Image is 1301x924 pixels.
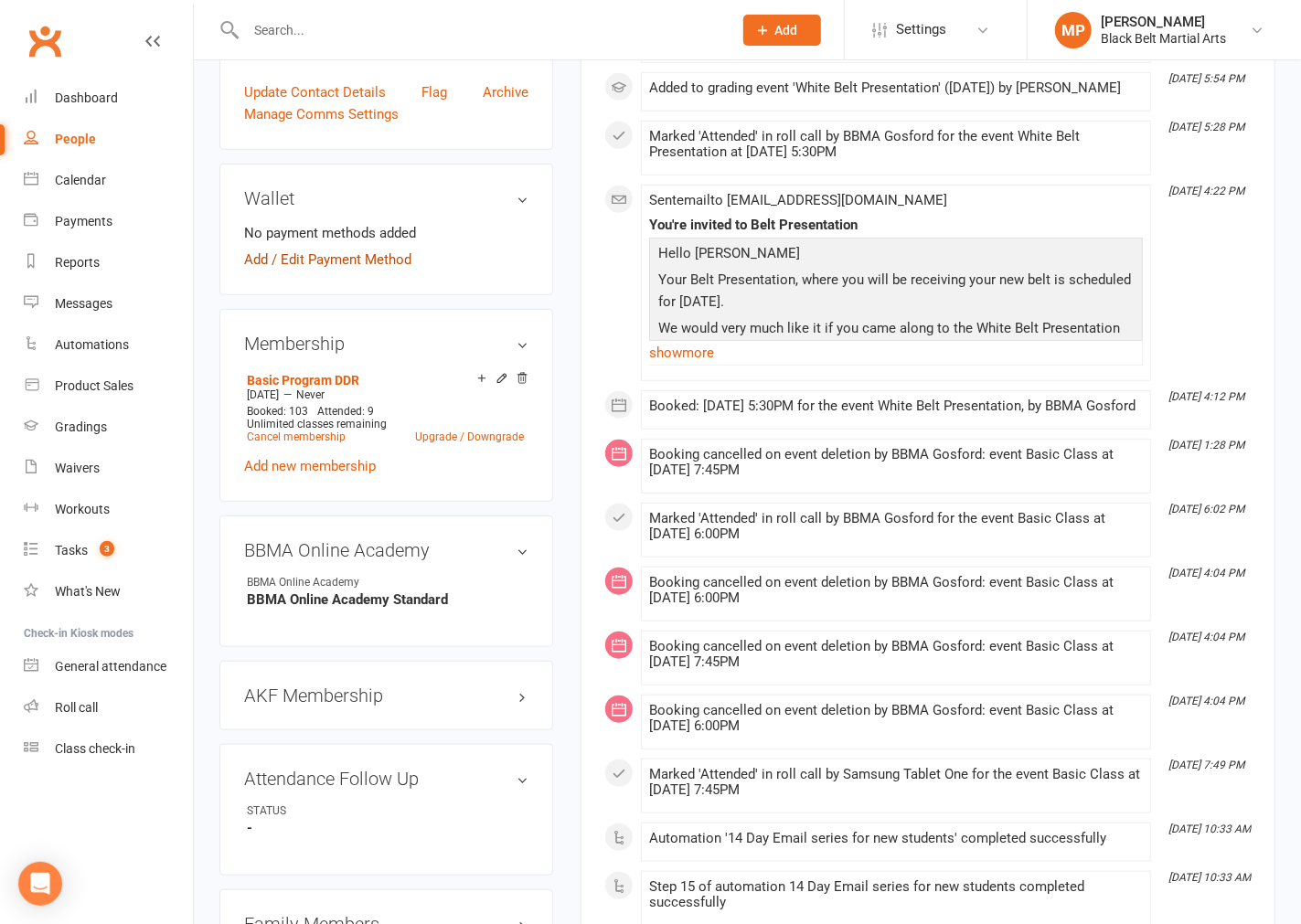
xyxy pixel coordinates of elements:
a: Payments [24,201,193,242]
a: General attendance kiosk mode [24,646,193,687]
div: Product Sales [55,378,133,393]
div: Reports [55,255,100,270]
a: Upgrade / Downgrade [415,430,524,443]
div: Dashboard [55,90,118,105]
div: Marked 'Attended' in roll call by BBMA Gosford for the event Basic Class at [DATE] 6:00PM [649,511,1143,542]
div: Step 15 of automation 14 Day Email series for new students completed successfully [649,879,1143,910]
div: MP [1055,12,1092,48]
span: Add [775,23,798,37]
a: Tasks 3 [24,530,193,571]
strong: BBMA Online Academy Standard [247,591,528,608]
a: Clubworx [22,18,68,64]
a: Archive [483,81,528,103]
a: Calendar [24,160,193,201]
div: Booking cancelled on event deletion by BBMA Gosford: event Basic Class at [DATE] 7:45PM [649,639,1143,670]
a: Automations [24,324,193,366]
div: Open Intercom Messenger [18,862,62,906]
div: — [242,388,528,402]
a: show more [649,340,1143,366]
a: Add new membership [244,458,376,474]
div: Class check-in [55,741,135,756]
div: Workouts [55,502,110,516]
span: Attended: 9 [317,405,374,418]
div: Roll call [55,700,98,715]
div: Automations [55,337,129,352]
h3: Attendance Follow Up [244,769,528,789]
div: You're invited to Belt Presentation [649,218,1143,233]
a: Product Sales [24,366,193,407]
i: [DATE] 5:54 PM [1168,72,1244,85]
div: Payments [55,214,112,228]
a: Workouts [24,489,193,530]
p: We would very much like it if you came along to the White Belt Presentation to get your new belt. [654,317,1138,366]
i: [DATE] 4:12 PM [1168,390,1244,403]
a: Manage Comms Settings [244,103,399,125]
p: Your Belt Presentation, where you will be receiving your new belt is scheduled for [DATE]. [654,269,1138,317]
div: Tasks [55,543,88,558]
span: Sent email to [EMAIL_ADDRESS][DOMAIN_NAME] [649,192,947,208]
a: Basic Program DDR [247,373,359,388]
a: Dashboard [24,78,193,119]
a: Cancel membership [247,430,346,443]
div: [PERSON_NAME] [1101,14,1226,30]
a: Update Contact Details [244,81,386,103]
span: Unlimited classes remaining [247,418,387,430]
div: Booked: [DATE] 5:30PM for the event White Belt Presentation, by BBMA Gosford [649,398,1143,414]
div: Gradings [55,420,107,434]
i: [DATE] 5:28 PM [1168,121,1244,133]
i: [DATE] 4:22 PM [1168,185,1244,197]
div: STATUS [247,802,398,820]
h3: AKF Membership [244,685,528,706]
h3: Membership [244,334,528,354]
div: Booking cancelled on event deletion by BBMA Gosford: event Basic Class at [DATE] 7:45PM [649,447,1143,478]
i: [DATE] 4:04 PM [1168,567,1244,579]
span: Never [296,388,325,401]
input: Search... [240,17,720,43]
div: Marked 'Attended' in roll call by Samsung Tablet One for the event Basic Class at [DATE] 7:45PM [649,767,1143,798]
i: [DATE] 7:49 PM [1168,759,1244,771]
div: General attendance [55,659,166,674]
i: [DATE] 10:33 AM [1168,871,1251,884]
div: Booking cancelled on event deletion by BBMA Gosford: event Basic Class at [DATE] 6:00PM [649,575,1143,606]
p: Hello [PERSON_NAME] [654,242,1138,269]
div: Added to grading event 'White Belt Presentation' ([DATE]) by [PERSON_NAME] [649,80,1143,96]
i: [DATE] 4:04 PM [1168,695,1244,707]
div: Booking cancelled on event deletion by BBMA Gosford: event Basic Class at [DATE] 6:00PM [649,703,1143,734]
a: Messages [24,283,193,324]
a: Class kiosk mode [24,728,193,770]
div: Automation '14 Day Email series for new students' completed successfully [649,831,1143,846]
i: [DATE] 1:28 PM [1168,439,1244,451]
a: People [24,119,193,160]
div: Black Belt Martial Arts [1101,30,1226,47]
div: What's New [55,584,121,599]
h3: Wallet [244,188,528,208]
span: Settings [896,9,946,50]
a: Add / Edit Payment Method [244,249,411,271]
div: Calendar [55,173,106,187]
i: [DATE] 4:04 PM [1168,631,1244,643]
span: Booked: 103 [247,405,308,418]
a: What's New [24,571,193,612]
a: Flag [421,81,447,103]
a: Reports [24,242,193,283]
li: No payment methods added [244,222,528,244]
a: Gradings [24,407,193,448]
a: Waivers [24,448,193,489]
span: 3 [100,541,114,557]
span: [DATE] [247,388,279,401]
strong: - [247,820,528,836]
h3: BBMA Online Academy [244,540,528,560]
div: BBMA Online Academy [247,574,398,591]
a: Roll call [24,687,193,728]
div: Messages [55,296,112,311]
div: People [55,132,96,146]
div: Waivers [55,461,100,475]
i: [DATE] 6:02 PM [1168,503,1244,515]
button: Add [743,15,821,46]
i: [DATE] 10:33 AM [1168,823,1251,835]
div: Marked 'Attended' in roll call by BBMA Gosford for the event White Belt Presentation at [DATE] 5:... [649,129,1143,160]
